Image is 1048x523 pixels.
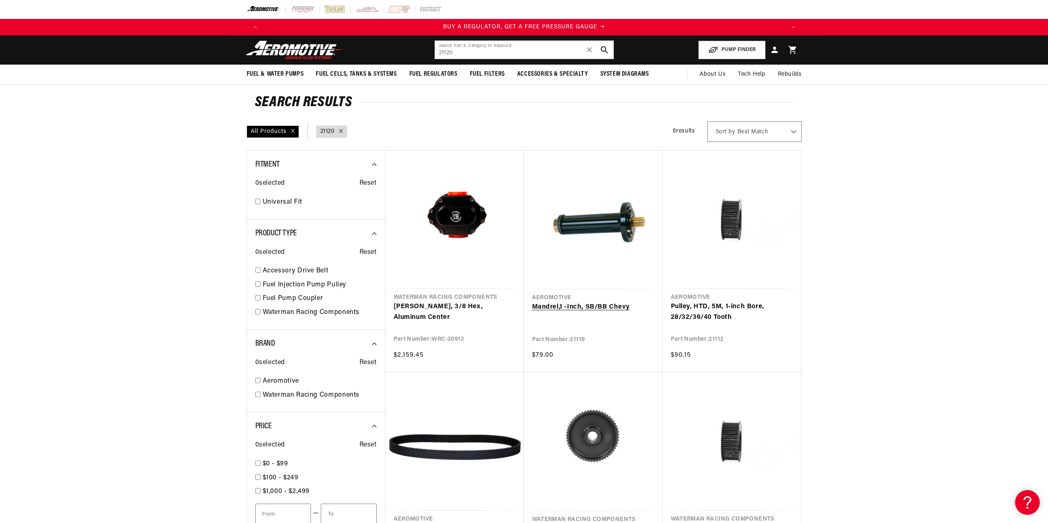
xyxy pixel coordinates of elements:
[443,24,597,30] span: BUY A REGULATOR, GET A FREE PRESSURE GAUGE
[255,339,275,348] span: Brand
[247,70,304,79] span: Fuel & Water Pumps
[359,440,377,451] span: Reset
[464,65,511,84] summary: Fuel Filters
[359,178,377,189] span: Reset
[772,65,808,84] summary: Rebuilds
[255,178,285,189] span: 0 selected
[255,440,285,451] span: 0 selected
[532,302,654,313] a: Mandrel,1 -Inch, SB/BB Chevy
[313,508,319,519] span: —
[394,302,516,323] a: [PERSON_NAME], 3/8 Hex, Aluminum Center
[263,307,377,318] a: Waterman Racing Components
[517,70,588,79] span: Accessories & Specialty
[732,65,771,84] summary: Tech Help
[693,65,732,84] a: About Us
[255,96,794,109] h2: Search Results
[586,43,593,56] span: ✕
[600,70,649,79] span: System Diagrams
[263,266,377,277] a: Accessory Drive Belt
[263,390,377,401] a: Waterman Racing Components
[673,128,695,134] span: 6 results
[226,19,822,35] slideshow-component: Translation missing: en.sections.announcements.announcement_bar
[263,280,377,291] a: Fuel Injection Pump Pulley
[263,460,288,467] span: $0 - $99
[435,41,614,59] input: Search by Part Number, Category or Keyword
[263,488,310,495] span: $1,000 - $2,499
[738,70,765,79] span: Tech Help
[316,70,397,79] span: Fuel Cells, Tanks & Systems
[263,23,785,32] div: Announcement
[255,247,285,258] span: 0 selected
[778,70,802,79] span: Rebuilds
[255,160,280,169] span: Fitment
[470,70,505,79] span: Fuel Filters
[263,197,377,208] a: Universal Fit
[320,127,335,136] a: 21120
[671,302,793,323] a: Pulley, HTD, 5M, 1-inch Bore, 28/32/36/40 Tooth
[785,19,802,35] button: Translation missing: en.sections.announcements.next_announcement
[263,23,785,32] a: BUY A REGULATOR, GET A FREE PRESSURE GAUGE
[359,358,377,368] span: Reset
[263,23,785,32] div: 1 of 4
[707,121,802,142] select: Sort by
[409,70,457,79] span: Fuel Regulators
[247,126,299,138] div: All Products
[716,128,735,136] span: Sort by
[247,19,263,35] button: Translation missing: en.sections.announcements.previous_announcement
[240,65,310,84] summary: Fuel & Water Pumps
[255,229,297,237] span: Product Type
[263,376,377,387] a: Aeromotive
[255,422,272,430] span: Price
[403,65,464,84] summary: Fuel Regulators
[263,293,377,304] a: Fuel Pump Coupler
[255,358,285,368] span: 0 selected
[310,65,403,84] summary: Fuel Cells, Tanks & Systems
[700,71,726,77] span: About Us
[511,65,594,84] summary: Accessories & Specialty
[359,247,377,258] span: Reset
[594,65,655,84] summary: System Diagrams
[243,40,346,60] img: Aeromotive
[595,41,614,59] button: search button
[263,474,299,481] span: $100 - $249
[698,41,766,59] button: PUMP FINDER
